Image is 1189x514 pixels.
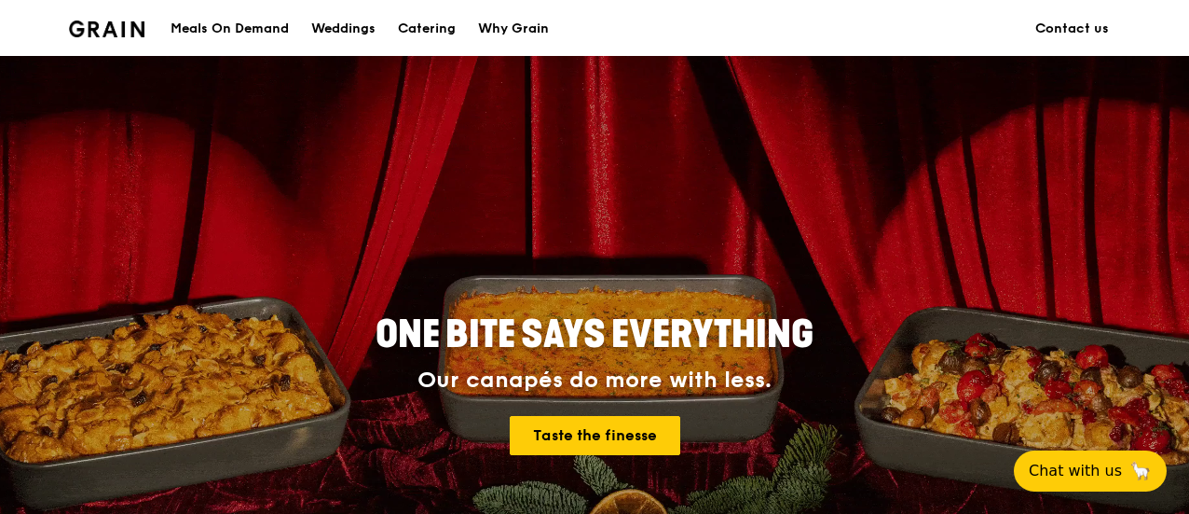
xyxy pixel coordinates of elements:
[259,368,930,394] div: Our canapés do more with less.
[376,313,813,357] span: ONE BITE SAYS EVERYTHING
[311,1,376,57] div: Weddings
[398,1,456,57] div: Catering
[510,416,680,455] a: Taste the finesse
[387,1,467,57] a: Catering
[478,1,549,57] div: Why Grain
[1029,460,1122,482] span: Chat with us
[69,21,144,37] img: Grain
[300,1,387,57] a: Weddings
[1024,1,1120,57] a: Contact us
[171,1,289,57] div: Meals On Demand
[1014,451,1167,492] button: Chat with us🦙
[1129,460,1152,482] span: 🦙
[467,1,560,57] a: Why Grain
